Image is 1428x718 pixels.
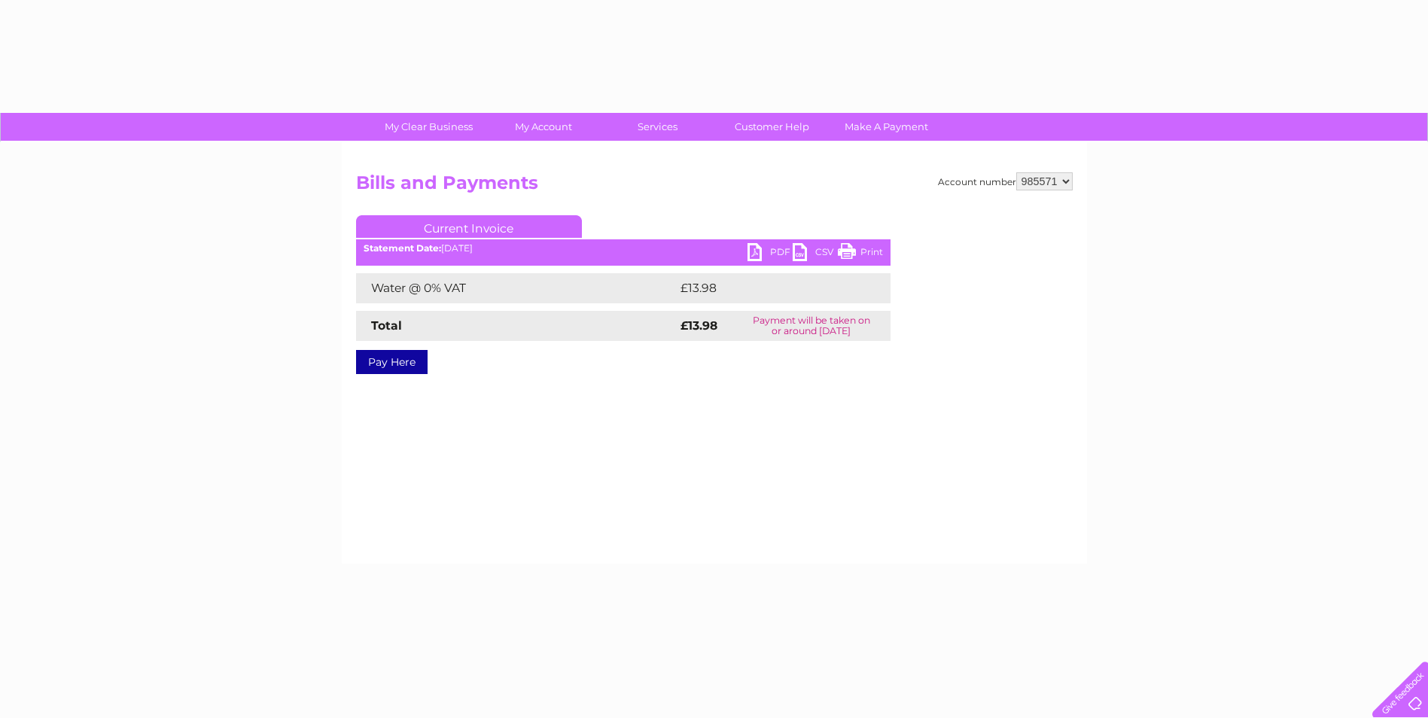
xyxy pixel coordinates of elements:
[938,172,1073,190] div: Account number
[595,113,720,141] a: Services
[356,172,1073,201] h2: Bills and Payments
[681,318,717,333] strong: £13.98
[793,243,838,265] a: CSV
[356,215,582,238] a: Current Invoice
[481,113,605,141] a: My Account
[732,311,891,341] td: Payment will be taken on or around [DATE]
[364,242,441,254] b: Statement Date:
[747,243,793,265] a: PDF
[356,350,428,374] a: Pay Here
[824,113,948,141] a: Make A Payment
[367,113,491,141] a: My Clear Business
[371,318,402,333] strong: Total
[356,273,677,303] td: Water @ 0% VAT
[838,243,883,265] a: Print
[710,113,834,141] a: Customer Help
[356,243,891,254] div: [DATE]
[677,273,859,303] td: £13.98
